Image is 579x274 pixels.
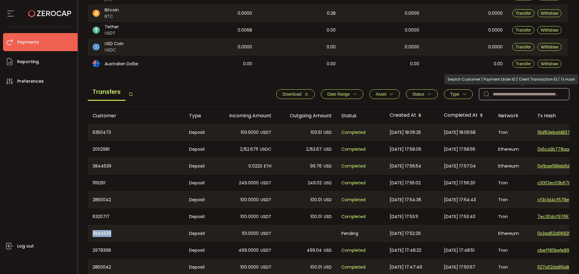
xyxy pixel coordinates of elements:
[264,163,271,170] span: ETH
[488,10,503,17] span: 0.0000
[444,89,473,99] button: Type
[261,129,271,136] span: USDT
[444,163,476,170] span: [DATE] 17:57:04
[88,141,184,158] div: 2002981
[324,264,332,271] span: USD
[390,230,421,237] span: [DATE] 17:52:29
[93,26,100,34] img: usdt_portfolio.svg
[88,84,125,101] span: Transfers
[184,158,216,174] div: Deposit
[494,60,503,67] span: 0.00
[261,180,271,186] span: USDT
[327,44,336,51] span: 0.00
[405,10,419,17] span: 0.0000
[105,47,124,53] span: USDC
[385,110,439,121] div: Created At
[444,146,475,153] span: [DATE] 17:58:56
[516,11,531,16] span: Transfer
[337,112,385,119] div: Status
[184,242,216,259] div: Deposit
[306,146,322,153] span: 2,152.67
[324,213,332,220] span: USD
[321,89,363,99] button: Date Range
[308,180,322,186] span: 249.02
[240,196,259,203] span: 100.0000
[341,264,365,271] span: Completed
[240,146,258,153] span: 2,152.6711
[238,27,252,34] span: 0.0068
[260,146,271,153] span: USDC
[261,230,271,237] span: USDT
[239,180,259,186] span: 249.0000
[242,230,259,237] span: 101.0000
[88,192,184,208] div: 2850042
[512,43,535,51] button: Transfer
[537,26,562,34] button: Withdraw
[450,92,459,97] span: Type
[88,242,184,259] div: 2978398
[240,264,259,271] span: 100.0000
[341,247,365,254] span: Completed
[405,27,419,34] span: 0.0000
[444,180,475,186] span: [DATE] 17:56:20
[549,245,579,274] div: Chat Widget
[405,44,419,51] span: 0.0000
[93,10,100,17] img: btc_portfolio.svg
[445,74,578,85] div: Search Customer / Payment Order ID / Client Transaction ID / Tx Hash
[105,41,124,47] span: USD Coin
[444,213,476,220] span: [DATE] 17:53:40
[105,7,119,13] span: Bitcoin
[93,60,100,67] img: aud_portfolio.svg
[537,60,562,68] button: Withdraw
[240,213,259,220] span: 100.0000
[493,158,533,174] div: Ethereum
[324,129,332,136] span: USD
[184,141,216,158] div: Deposit
[276,112,337,119] div: Outgoing Amount
[390,163,421,170] span: [DATE] 17:56:54
[88,112,184,119] div: Customer
[390,146,421,153] span: [DATE] 17:58:06
[324,247,332,254] span: USD
[541,45,558,49] span: Withdraw
[541,28,558,32] span: Withdraw
[516,45,531,49] span: Transfer
[390,129,421,136] span: [DATE] 18:06:25
[105,13,119,20] span: BTC
[238,44,252,51] span: 0.0000
[261,196,271,203] span: USDT
[324,163,332,170] span: USD
[93,43,100,51] img: usdc_portfolio.svg
[17,57,39,66] span: Reporting
[444,196,476,203] span: [DATE] 17:54:43
[105,61,138,67] span: Australian Dollar
[512,26,535,34] button: Transfer
[516,28,531,32] span: Transfer
[493,174,533,191] div: Tron
[17,77,44,86] span: Preferences
[493,192,533,208] div: Tron
[184,174,216,191] div: Deposit
[88,124,184,140] div: 6350473
[493,225,533,242] div: Ethereum
[216,112,276,119] div: Incoming Amount
[341,180,365,186] span: Completed
[410,60,419,67] span: 0.00
[261,247,271,254] span: USDT
[241,129,259,136] span: 100.5000
[439,110,493,121] div: Completed At
[341,146,365,153] span: Completed
[17,242,34,251] span: Log out
[390,213,418,220] span: [DATE] 17:53:11
[406,89,438,99] button: Status
[493,141,533,158] div: Ethereum
[88,158,184,174] div: 3844539
[412,92,424,97] span: Status
[341,129,365,136] span: Completed
[239,247,259,254] span: 499.0000
[184,208,216,225] div: Deposit
[311,129,322,136] span: 100.51
[184,124,216,140] div: Deposit
[261,264,271,271] span: USDT
[390,180,421,186] span: [DATE] 17:55:02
